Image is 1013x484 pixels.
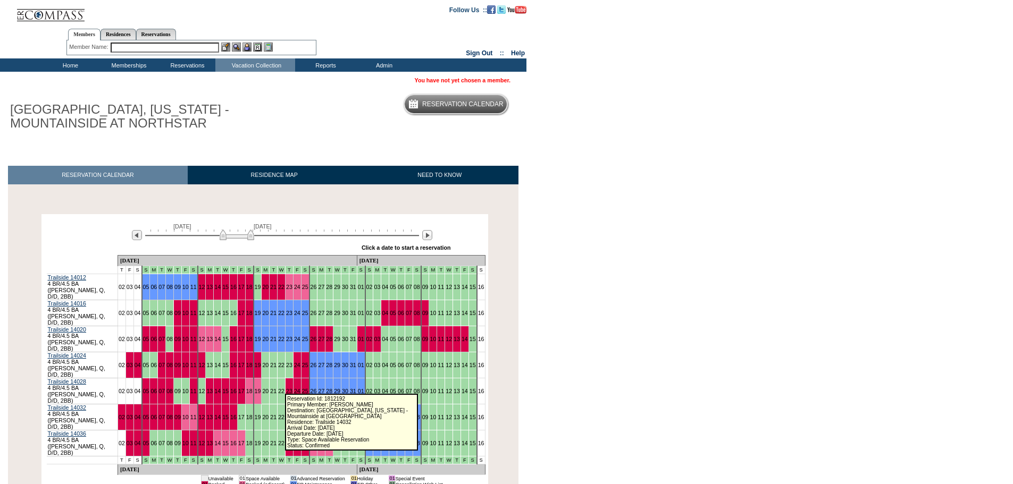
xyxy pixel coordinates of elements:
[294,310,300,316] a: 24
[278,362,284,368] a: 22
[422,284,429,290] a: 09
[350,310,356,316] a: 31
[158,310,165,316] a: 07
[438,336,444,342] a: 11
[334,284,340,290] a: 29
[470,310,476,316] a: 15
[462,310,468,316] a: 14
[462,284,468,290] a: 14
[294,336,300,342] a: 24
[157,58,215,72] td: Reservations
[214,388,221,394] a: 14
[214,362,221,368] a: 14
[462,388,468,394] a: 14
[414,310,420,316] a: 08
[119,362,125,368] a: 02
[398,388,404,394] a: 06
[264,43,273,52] img: b_calculator.gif
[190,388,197,394] a: 11
[238,388,245,394] a: 17
[350,362,356,368] a: 31
[246,388,253,394] a: 18
[166,310,173,316] a: 08
[430,310,436,316] a: 10
[446,414,452,420] a: 12
[366,284,373,290] a: 02
[342,362,348,368] a: 30
[358,388,364,394] a: 01
[48,378,86,385] a: Trailside 14028
[311,310,317,316] a: 26
[166,414,173,420] a: 08
[135,362,141,368] a: 04
[311,388,317,394] a: 26
[326,362,332,368] a: 28
[262,310,269,316] a: 20
[334,336,340,342] a: 29
[446,284,452,290] a: 12
[127,336,133,342] a: 03
[382,388,388,394] a: 04
[326,388,332,394] a: 28
[326,310,332,316] a: 28
[374,284,380,290] a: 03
[199,284,205,290] a: 12
[342,388,348,394] a: 30
[390,388,396,394] a: 05
[143,440,149,446] a: 05
[398,310,404,316] a: 06
[48,326,86,333] a: Trailside 14020
[318,284,324,290] a: 27
[454,388,460,394] a: 13
[158,284,165,290] a: 07
[150,362,157,368] a: 06
[366,388,373,394] a: 02
[406,362,412,368] a: 07
[230,414,237,420] a: 16
[270,388,277,394] a: 21
[334,310,340,316] a: 29
[206,310,213,316] a: 13
[430,336,436,342] a: 10
[406,284,412,290] a: 07
[438,388,444,394] a: 11
[294,362,300,368] a: 24
[242,43,252,52] img: Impersonate
[222,284,229,290] a: 15
[478,336,484,342] a: 16
[414,336,420,342] a: 08
[150,414,157,420] a: 06
[446,362,452,368] a: 12
[326,284,332,290] a: 28
[398,336,404,342] a: 06
[286,310,292,316] a: 23
[318,336,324,342] a: 27
[470,414,476,420] a: 15
[446,336,452,342] a: 12
[246,362,253,368] a: 18
[199,336,205,342] a: 12
[311,336,317,342] a: 26
[507,6,526,14] img: Subscribe to our YouTube Channel
[166,336,173,342] a: 08
[182,336,189,342] a: 10
[174,388,181,394] a: 09
[374,362,380,368] a: 03
[158,388,165,394] a: 07
[438,414,444,420] a: 11
[462,362,468,368] a: 14
[262,336,269,342] a: 20
[222,388,229,394] a: 15
[350,284,356,290] a: 31
[135,440,141,446] a: 04
[199,388,205,394] a: 12
[406,336,412,342] a: 07
[230,310,237,316] a: 16
[358,310,364,316] a: 01
[430,414,436,420] a: 10
[222,310,229,316] a: 15
[286,388,292,394] a: 23
[119,388,125,394] a: 02
[135,414,141,420] a: 04
[158,440,165,446] a: 07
